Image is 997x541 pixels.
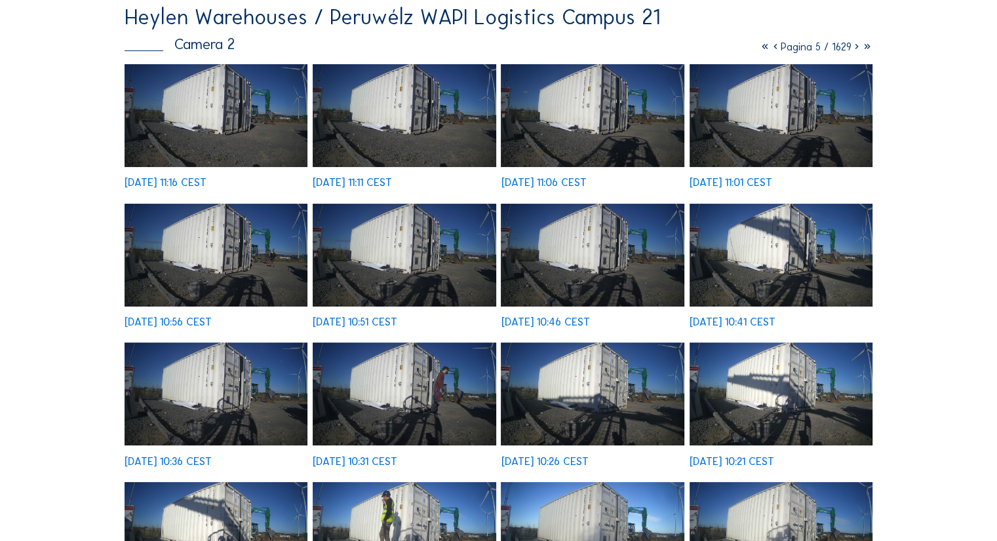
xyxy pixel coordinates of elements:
[690,177,772,188] div: [DATE] 11:01 CEST
[125,317,212,327] div: [DATE] 10:56 CEST
[690,317,775,327] div: [DATE] 10:41 CEST
[781,41,851,53] span: Pagina 5 / 1629
[501,177,586,188] div: [DATE] 11:06 CEST
[125,343,307,445] img: image_53504982
[690,64,872,167] img: image_53505664
[125,177,206,188] div: [DATE] 11:16 CEST
[125,7,660,28] div: Heylen Warehouses / Peruwélz WAPI Logistics Campus 21
[313,204,496,307] img: image_53505395
[501,457,588,467] div: [DATE] 10:26 CEST
[690,457,774,467] div: [DATE] 10:21 CEST
[125,457,212,467] div: [DATE] 10:36 CEST
[125,204,307,307] img: image_53505528
[690,343,872,445] img: image_53504562
[125,37,235,52] div: Camera 2
[690,204,872,307] img: image_53505116
[313,457,397,467] div: [DATE] 10:31 CEST
[501,317,589,327] div: [DATE] 10:46 CEST
[313,343,496,445] img: image_53504840
[501,204,684,307] img: image_53505246
[313,317,397,327] div: [DATE] 10:51 CEST
[501,64,684,167] img: image_53505812
[313,64,496,167] img: image_53505968
[501,343,684,445] img: image_53504698
[313,177,392,188] div: [DATE] 11:11 CEST
[125,64,307,167] img: image_53506075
